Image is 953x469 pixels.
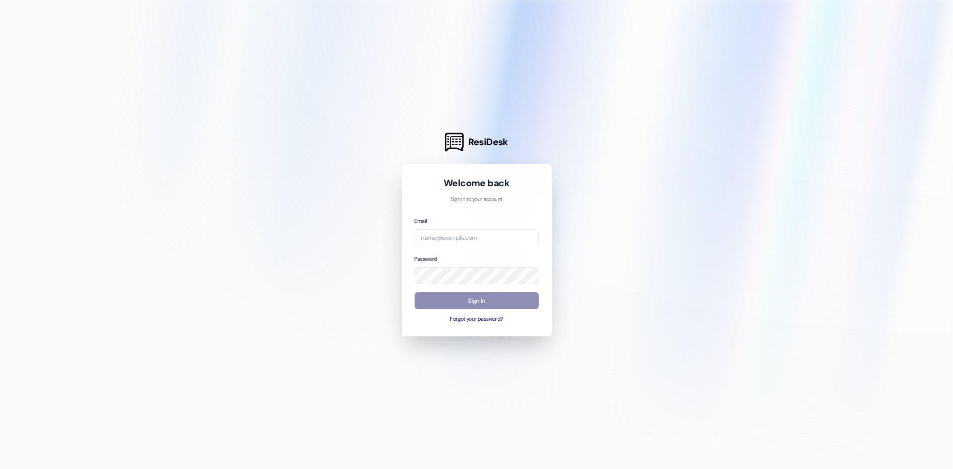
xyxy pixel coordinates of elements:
button: Sign In [415,292,539,310]
label: Email [415,218,427,225]
h1: Welcome back [415,177,539,189]
input: name@example.com [415,229,539,247]
label: Password [415,255,437,263]
span: ResiDesk [468,136,508,148]
p: Sign in to your account [415,196,539,204]
img: ResiDesk Logo [445,133,464,151]
button: Forgot your password? [415,315,539,323]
